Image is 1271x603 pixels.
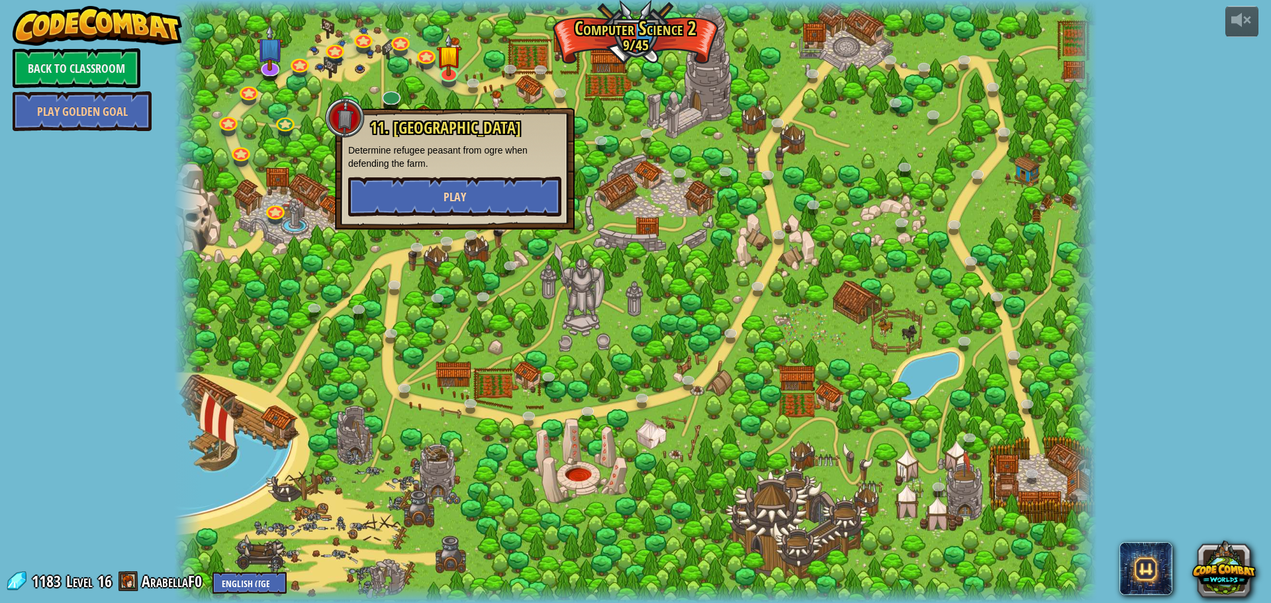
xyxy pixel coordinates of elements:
button: Adjust volume [1225,6,1258,37]
span: Play [444,189,466,205]
span: 1183 [32,571,65,592]
img: level-banner-unstarted-subscriber.png [256,24,283,71]
img: CodeCombat - Learn how to code by playing a game [13,6,182,46]
p: Determine refugee peasant from ogre when defending the farm. [348,144,561,170]
button: Play [348,177,561,216]
span: 16 [97,571,112,592]
a: Play Golden Goal [13,91,152,131]
span: Level [66,571,93,592]
a: Back to Classroom [13,48,140,88]
span: 11. [GEOGRAPHIC_DATA] [370,116,521,139]
img: level-banner-started.png [436,34,461,76]
a: ArabellaF0 [142,571,206,592]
